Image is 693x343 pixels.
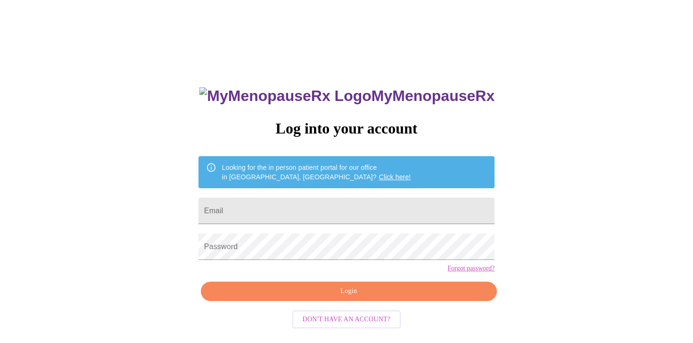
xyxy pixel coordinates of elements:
span: Login [212,285,486,297]
a: Click here! [379,173,411,181]
a: Don't have an account? [290,315,404,323]
a: Forgot password? [447,265,495,272]
button: Login [201,282,497,301]
h3: MyMenopauseRx [199,87,495,105]
img: MyMenopauseRx Logo [199,87,371,105]
span: Don't have an account? [303,314,391,326]
h3: Log into your account [198,120,495,137]
div: Looking for the in person patient portal for our office in [GEOGRAPHIC_DATA], [GEOGRAPHIC_DATA]? [222,159,411,185]
button: Don't have an account? [292,310,401,329]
